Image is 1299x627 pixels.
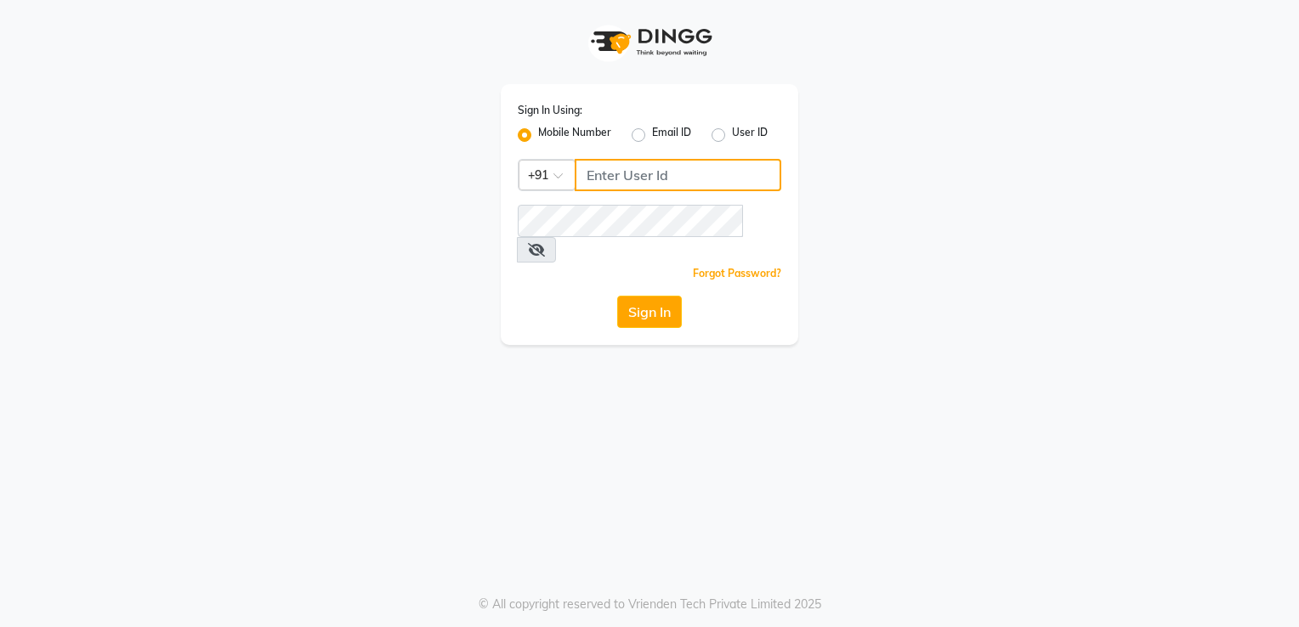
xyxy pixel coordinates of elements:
[652,125,691,145] label: Email ID
[693,267,781,280] a: Forgot Password?
[538,125,611,145] label: Mobile Number
[575,159,781,191] input: Username
[518,103,582,118] label: Sign In Using:
[581,17,718,67] img: logo1.svg
[518,205,743,237] input: Username
[732,125,768,145] label: User ID
[617,296,682,328] button: Sign In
